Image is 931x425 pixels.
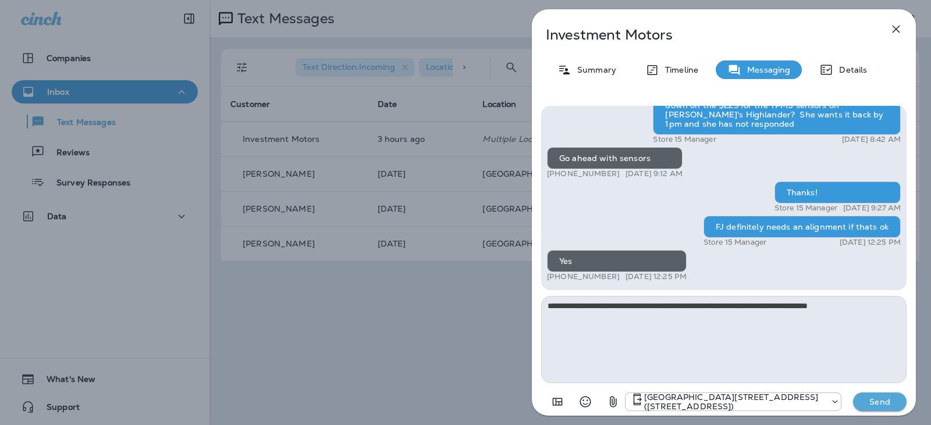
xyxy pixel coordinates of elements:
[843,203,901,213] p: [DATE] 9:27 AM
[626,169,683,178] p: [DATE] 9:12 AM
[574,390,597,413] button: Select an emoji
[774,181,901,203] div: Thanks!
[547,272,620,281] p: [PHONE_NUMBER]
[546,390,569,413] button: Add in a premade template
[571,65,616,74] p: Summary
[703,216,901,238] div: FJ definitely needs an alignment if thats ok
[546,27,864,43] p: Investment Motors
[626,392,841,411] div: +1 (402) 891-8464
[659,65,698,74] p: Timeline
[653,85,901,135] div: Any chance you can get me a thumbs up or thumbs down on the $225 for the TPMS sensors on [PERSON_...
[547,147,683,169] div: Go ahead with sensors
[547,169,620,178] p: [PHONE_NUMBER]
[855,397,904,407] p: Send
[833,65,867,74] p: Details
[653,135,716,144] p: Store 15 Manager
[840,238,901,247] p: [DATE] 12:25 PM
[774,203,837,213] p: Store 15 Manager
[644,392,825,411] p: [GEOGRAPHIC_DATA][STREET_ADDRESS] ([STREET_ADDRESS])
[626,272,687,281] p: [DATE] 12:25 PM
[741,65,790,74] p: Messaging
[853,392,907,411] button: Send
[703,238,766,247] p: Store 15 Manager
[842,135,901,144] p: [DATE] 8:42 AM
[547,250,687,272] div: Yes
